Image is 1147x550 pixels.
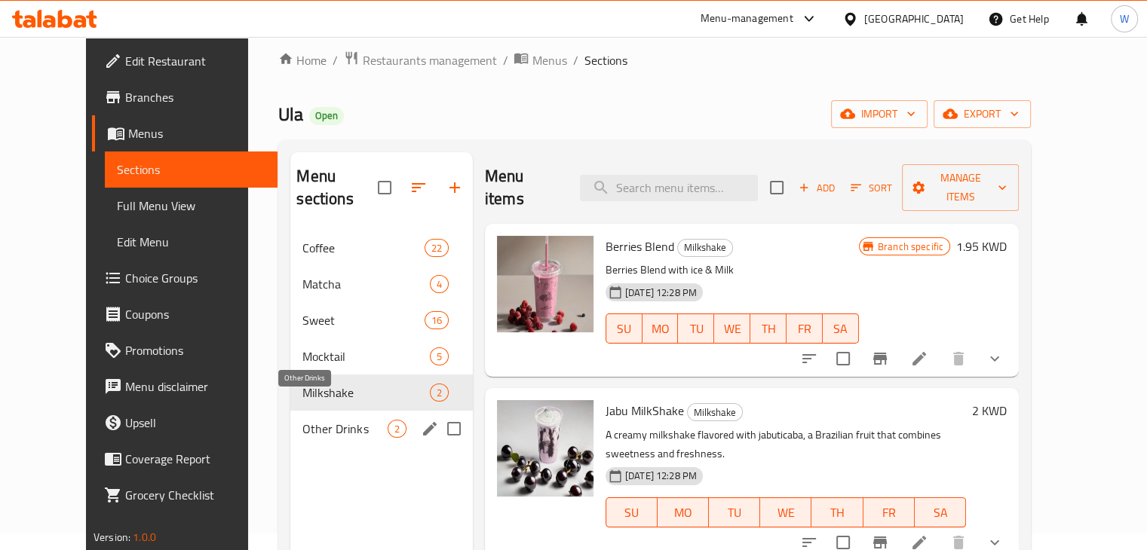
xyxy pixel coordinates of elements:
[831,100,928,128] button: import
[701,10,793,28] div: Menu-management
[678,239,732,256] span: Milkshake
[915,497,966,527] button: SA
[606,399,684,422] span: Jabu MilkShake
[497,400,593,497] img: Jabu MilkShake
[125,52,265,70] span: Edit Restaurant
[425,239,449,257] div: items
[940,341,977,377] button: delete
[419,417,441,440] button: edit
[290,411,472,447] div: Other Drinks2edit
[678,313,714,344] button: TU
[302,347,429,365] span: Mocktail
[92,368,278,405] a: Menu disclaimer
[606,497,658,527] button: SU
[709,497,760,527] button: TU
[869,502,909,524] span: FR
[431,350,448,364] span: 5
[756,318,781,340] span: TH
[388,420,406,438] div: items
[643,313,679,344] button: MO
[302,383,429,402] span: Milkshake
[128,124,265,142] span: Menus
[125,305,265,323] span: Coupons
[431,277,448,292] span: 4
[612,318,636,340] span: SU
[92,477,278,513] a: Grocery Checklist
[986,350,1004,368] svg: Show Choices
[823,313,859,344] button: SA
[793,176,841,200] button: Add
[532,51,566,69] span: Menus
[714,313,750,344] button: WE
[787,313,823,344] button: FR
[430,347,449,365] div: items
[811,497,863,527] button: TH
[972,400,1007,421] h6: 2 KWD
[791,341,827,377] button: sort-choices
[92,260,278,296] a: Choice Groups
[92,441,278,477] a: Coverage Report
[309,109,344,122] span: Open
[750,313,787,344] button: TH
[497,236,593,332] img: Berries Blend
[431,386,448,400] span: 2
[388,422,406,436] span: 2
[290,338,472,374] div: Mocktail5
[369,172,400,203] span: Select all sections
[290,230,472,266] div: Coffee22
[817,502,857,524] span: TH
[290,224,472,453] nav: Menu sections
[278,50,1031,70] nav: breadcrumb
[125,377,265,396] span: Menu disclaimer
[105,224,278,260] a: Edit Menu
[125,88,265,106] span: Branches
[612,502,652,524] span: SU
[485,165,562,210] h2: Menu items
[125,450,265,468] span: Coverage Report
[92,79,278,115] a: Branches
[94,527,130,547] span: Version:
[333,51,338,69] li: /
[677,239,733,257] div: Milkshake
[715,502,754,524] span: TU
[117,160,265,179] span: Sections
[514,50,566,70] a: Menus
[425,313,448,328] span: 16
[133,527,156,547] span: 1.0.0
[92,43,278,79] a: Edit Restaurant
[278,97,303,131] span: Ula
[847,176,896,200] button: Sort
[902,164,1019,211] button: Manage items
[687,403,743,421] div: Milkshake
[502,51,508,69] li: /
[125,414,265,432] span: Upsell
[843,105,915,124] span: import
[649,318,673,340] span: MO
[92,296,278,332] a: Coupons
[290,374,472,411] div: Milkshake2
[302,239,424,257] span: Coffee
[278,51,327,69] a: Home
[290,266,472,302] div: Matcha4
[827,343,859,374] span: Select to update
[290,302,472,338] div: Sweet16
[720,318,744,340] span: WE
[606,426,966,463] p: A creamy milkshake flavored with jabuticaba, a Brazilian fruit that combines sweetness and freshn...
[125,341,265,359] span: Promotions
[872,240,949,254] span: Branch specific
[914,169,1007,206] span: Manage items
[92,115,278,151] a: Menus
[105,151,278,188] a: Sections
[760,497,811,527] button: WE
[125,269,265,287] span: Choice Groups
[344,50,496,70] a: Restaurants management
[619,286,703,300] span: [DATE] 12:28 PM
[92,332,278,368] a: Promotions
[92,405,278,441] a: Upsell
[841,176,902,200] span: Sort items
[606,261,859,280] p: Berries Blend with ice & Milk
[302,275,429,293] div: Matcha
[829,318,853,340] span: SA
